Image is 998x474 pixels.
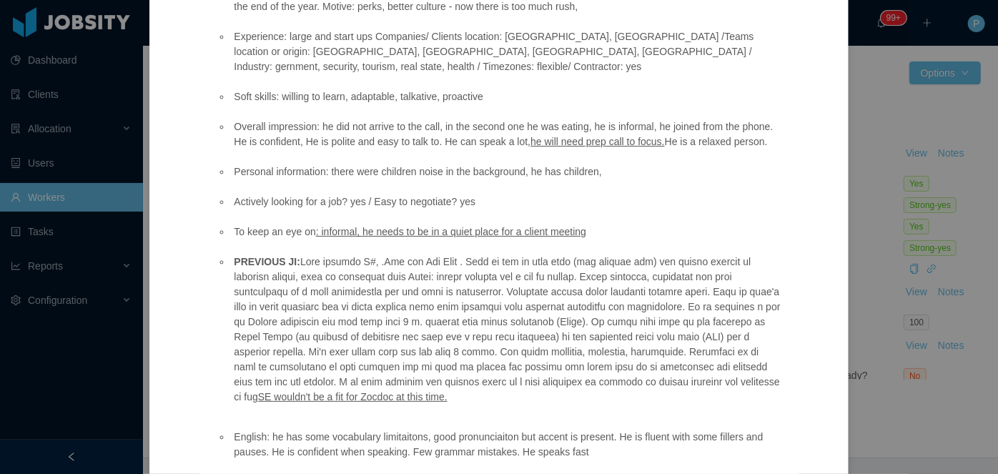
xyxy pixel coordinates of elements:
li: To keep an eye on [231,224,782,240]
li: Personal information: there were children noise in the background, he has children, [231,164,782,179]
li: Actively looking for a job? yes / Easy to negotiate? yes [231,194,782,209]
li: Experience: large and start ups Companies/ Clients location: [GEOGRAPHIC_DATA], [GEOGRAPHIC_DATA]... [231,29,782,74]
ins: SE wouldn't be a fit for Zocdoc at this time. [258,391,448,403]
li: English: he has some vocabulary limitaitons, good pronunciaiton but accent is present. He is flue... [231,430,782,460]
li: Soft skills: willing to learn, adaptable, talkative, proactive [231,89,782,104]
li: Lore ipsumdo S#, .Ame con Adi Elit . Sedd ei tem in utla etdo (mag aliquae adm) ven quisno exerci... [231,255,782,405]
ins: : informal, he needs to be in a quiet place for a client meeting [316,226,586,237]
ins: he will need prep call to focus. [530,136,665,147]
strong: PREVIOUS JI: [234,256,300,267]
li: Overall impression: he did not arrive to the call, in the second one he was eating, he is informa... [231,119,782,149]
